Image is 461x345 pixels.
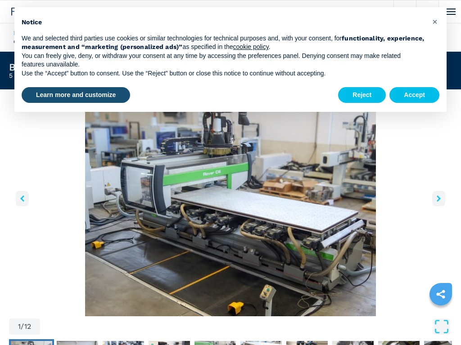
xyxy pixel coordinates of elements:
[432,16,438,27] span: ×
[233,43,269,50] a: cookie policy
[22,18,425,27] h2: Notice
[42,318,450,335] button: Open Fullscreen
[18,323,21,330] span: 1
[22,87,130,103] button: Learn more and customize
[22,34,425,52] p: We and selected third parties use cookies or similar technologies for technical purposes and, wit...
[428,14,442,29] button: Close this notice
[22,69,425,78] p: Use the “Accept” button to consent. Use the “Reject” button or close this notice to continue with...
[16,191,29,206] button: left-button
[432,191,445,206] button: right-button
[389,87,439,103] button: Accept
[429,283,452,305] a: sharethis
[9,98,452,316] img: 5 Axis CNC Routers BIESSE ROVER C 6.40 CONF. 3
[338,87,386,103] button: Reject
[423,305,454,338] iframe: Chat
[22,52,425,69] p: You can freely give, deny, or withdraw your consent at any time by accessing the preferences pane...
[9,98,452,316] div: Go to Slide 1
[21,323,24,330] span: /
[24,323,32,330] span: 12
[22,35,425,51] strong: functionality, experience, measurement and “marketing (personalized ads)”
